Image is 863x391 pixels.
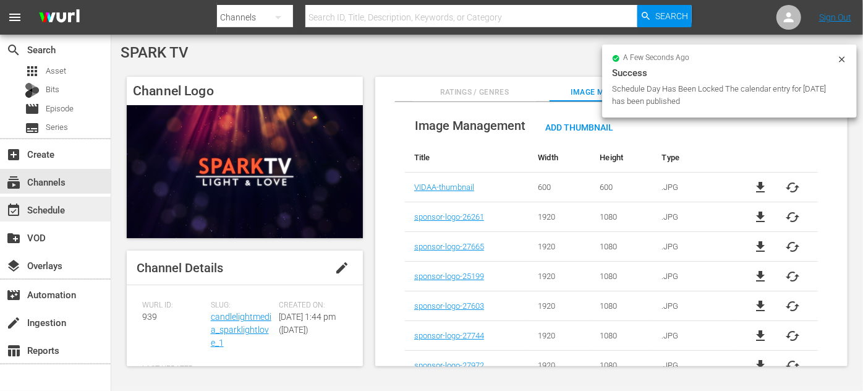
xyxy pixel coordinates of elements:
button: Add Thumbnail [535,116,623,138]
a: file_download [753,299,768,314]
img: SPARK TV [127,105,363,238]
span: Last Updated: [142,364,205,374]
td: 1920 [529,202,590,232]
span: Ingestion [6,316,21,330]
a: Sign Out [819,12,851,22]
span: Overlays [6,259,21,273]
span: Create [6,147,21,162]
span: 939 [142,312,157,322]
th: Height [591,143,653,173]
a: VIDAA-thumbnail [414,183,474,192]
button: cached [785,269,800,284]
h4: Channel Logo [127,77,363,105]
td: .JPG [653,173,736,202]
span: Search [6,43,21,58]
button: cached [785,239,800,254]
button: edit [327,253,357,283]
span: Search [655,5,688,27]
a: sponsor-logo-27665 [414,242,484,251]
a: file_download [753,239,768,254]
button: cached [785,180,800,195]
span: Created On: [279,301,341,311]
span: Wurl ID: [142,301,205,311]
span: Schedule [6,203,21,218]
a: candlelightmedia_sparklightlove_1 [211,312,271,348]
td: 1080 [591,291,653,321]
div: Bits [25,83,40,98]
td: 1920 [529,291,590,321]
a: file_download [753,180,768,195]
span: Series [46,121,68,134]
span: Channels [6,175,21,190]
span: Series [25,121,40,135]
td: 1080 [591,262,653,291]
td: 1080 [591,232,653,262]
td: .JPG [653,291,736,321]
th: Type [653,143,736,173]
span: Episode [25,101,40,116]
a: file_download [753,269,768,284]
span: VOD [6,231,21,246]
span: Episode [46,103,74,115]
td: .JPG [653,351,736,380]
td: 1920 [529,232,590,262]
span: Bits [46,84,59,96]
span: Add Thumbnail [535,122,623,132]
span: Image Management [415,118,525,133]
td: .JPG [653,321,736,351]
td: .JPG [653,262,736,291]
a: sponsor-logo-25199 [414,272,484,281]
th: Title [405,143,529,173]
button: cached [785,299,800,314]
span: Asset [46,65,66,77]
button: Search [637,5,692,27]
button: cached [785,329,800,343]
span: SPARK TV [121,44,189,61]
td: 1920 [529,351,590,380]
a: sponsor-logo-27972 [414,361,484,370]
a: file_download [753,210,768,225]
button: cached [785,210,800,225]
span: Ratings / Genres [413,86,536,99]
span: Reports [6,343,21,358]
a: file_download [753,358,768,373]
img: ans4CAIJ8jUAAAAAAAAAAAAAAAAAAAAAAAAgQb4GAAAAAAAAAAAAAAAAAAAAAAAAJMjXAAAAAAAAAAAAAAAAAAAAAAAAgAT5G... [30,3,89,32]
button: cached [785,358,800,373]
td: 1920 [529,262,590,291]
span: Image Management [550,86,673,99]
td: 1920 [529,321,590,351]
div: Schedule Day Has Been Locked The calendar entry for [DATE] has been published [612,83,834,108]
a: sponsor-logo-27744 [414,331,484,340]
a: sponsor-logo-26261 [414,212,484,221]
td: 600 [529,173,590,202]
td: 1080 [591,321,653,351]
a: file_download [753,329,768,343]
a: sponsor-logo-27603 [414,301,484,311]
span: menu [7,10,22,25]
td: .JPG [653,232,736,262]
th: Width [529,143,590,173]
td: 1080 [591,202,653,232]
span: Slug: [211,301,273,311]
td: 1080 [591,351,653,380]
span: Channel Details [137,260,223,275]
div: Success [612,66,847,80]
span: Asset [25,64,40,79]
span: [DATE] 1:44 pm ([DATE]) [279,312,336,335]
span: Automation [6,288,21,303]
span: a few seconds ago [624,53,690,63]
